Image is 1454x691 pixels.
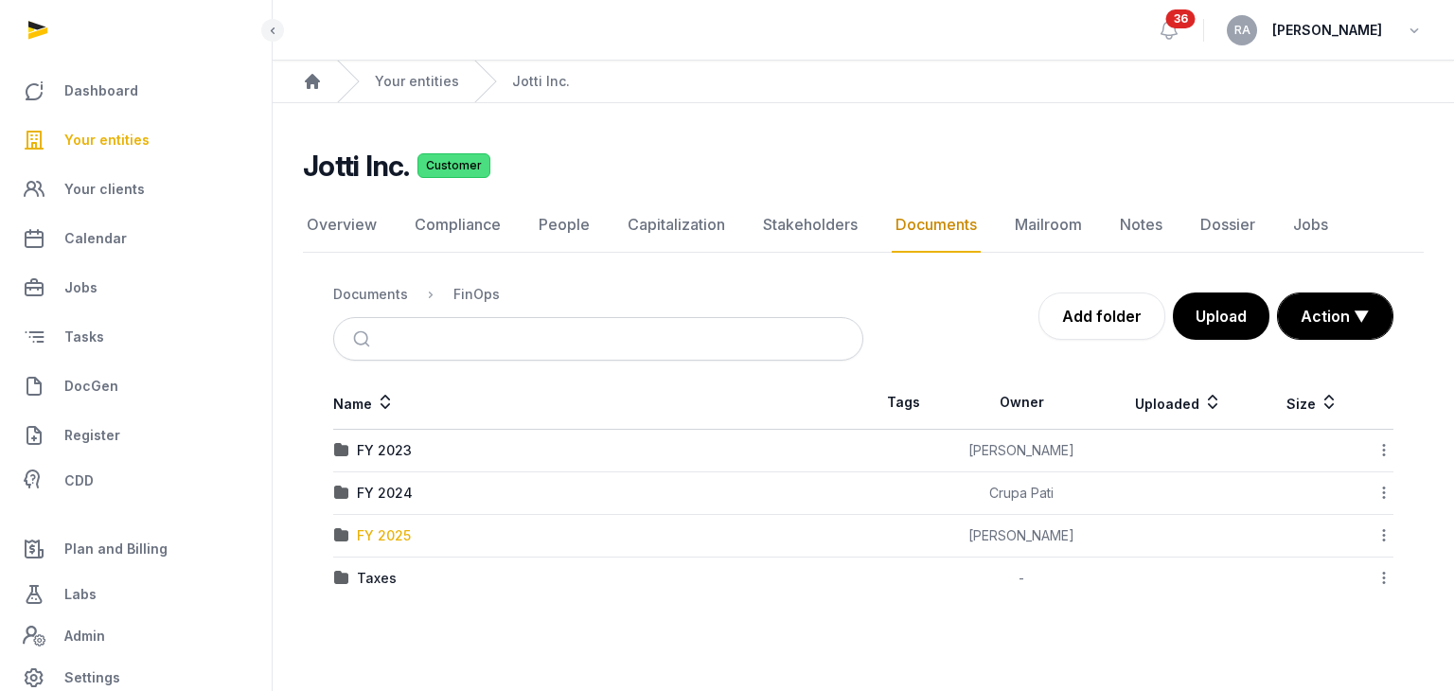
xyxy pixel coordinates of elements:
button: Submit [342,318,386,360]
a: DocGen [15,363,257,409]
a: Labs [15,572,257,617]
img: folder.svg [334,486,349,501]
td: [PERSON_NAME] [944,515,1100,558]
span: Labs [64,583,97,606]
a: Admin [15,617,257,655]
span: Your entities [64,129,150,151]
span: Calendar [64,227,127,250]
span: DocGen [64,375,118,398]
span: RA [1234,25,1250,36]
a: Register [15,413,257,458]
th: Uploaded [1100,376,1258,430]
td: - [944,558,1100,600]
span: Register [64,424,120,447]
a: Notes [1116,198,1166,253]
button: Action ▼ [1278,293,1392,339]
div: FY 2024 [357,484,413,503]
span: Jobs [64,276,98,299]
img: folder.svg [334,528,349,543]
a: Plan and Billing [15,526,257,572]
th: Owner [944,376,1100,430]
nav: Breadcrumb [333,272,863,317]
div: Documents [333,285,408,304]
a: Your entities [375,72,459,91]
a: Jobs [15,265,257,310]
a: Capitalization [624,198,729,253]
div: FY 2025 [357,526,411,545]
span: Tasks [64,326,104,348]
a: Documents [892,198,981,253]
div: FinOps [453,285,500,304]
th: Tags [863,376,944,430]
span: Plan and Billing [64,538,168,560]
td: Crupa Pati [944,472,1100,515]
button: RA [1227,15,1257,45]
a: Mailroom [1011,198,1086,253]
span: CDD [64,470,94,492]
div: FY 2023 [357,441,412,460]
th: Size [1258,376,1366,430]
a: Your clients [15,167,257,212]
td: [PERSON_NAME] [944,430,1100,472]
span: Admin [64,625,105,647]
a: CDD [15,462,257,500]
th: Name [333,376,863,430]
a: Calendar [15,216,257,261]
span: Your clients [64,178,145,201]
span: [PERSON_NAME] [1272,19,1382,42]
span: Customer [417,153,490,178]
a: Jotti Inc. [512,72,570,91]
a: Dossier [1197,198,1259,253]
nav: Tabs [303,198,1424,253]
div: Taxes [357,569,397,588]
a: Dashboard [15,68,257,114]
a: People [535,198,594,253]
span: Dashboard [64,80,138,102]
a: Stakeholders [759,198,861,253]
h2: Jotti Inc. [303,149,410,183]
span: Settings [64,666,120,689]
a: Your entities [15,117,257,163]
a: Tasks [15,314,257,360]
a: Jobs [1289,198,1332,253]
img: folder.svg [334,571,349,586]
img: folder.svg [334,443,349,458]
a: Add folder [1038,292,1165,340]
button: Upload [1173,292,1269,340]
a: Compliance [411,198,505,253]
nav: Breadcrumb [273,61,1454,103]
span: 36 [1166,9,1196,28]
a: Overview [303,198,381,253]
